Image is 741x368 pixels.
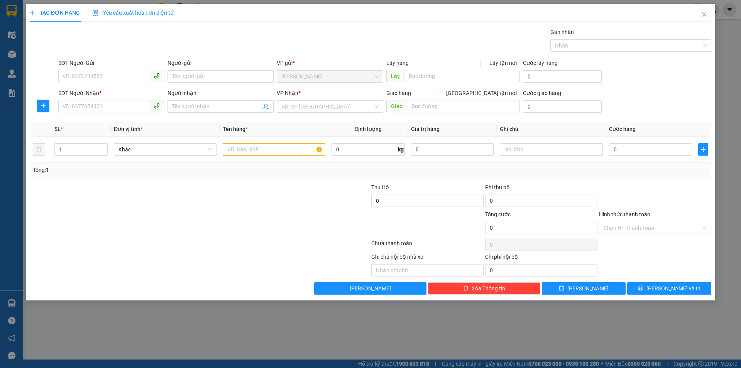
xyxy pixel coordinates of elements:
label: Cước giao hàng [523,90,561,96]
span: Lý Nhân [282,71,379,82]
span: [PERSON_NAME] [350,284,391,293]
div: Chi phí nội bộ [485,253,597,264]
input: Ghi Chú [500,143,603,156]
input: Dọc đường [407,100,520,112]
th: Ghi chú [497,122,606,137]
div: Người nhận [167,89,274,97]
button: plus [37,100,49,112]
span: Cước hàng [609,126,636,132]
img: icon [92,10,98,16]
button: Close [694,4,715,25]
label: Hình thức thanh toán [599,211,650,217]
span: SL [54,126,61,132]
input: 0 [411,143,494,156]
span: printer [638,285,643,292]
span: Tổng cước [485,211,511,217]
button: save[PERSON_NAME] [542,282,626,295]
div: VP gửi [277,59,383,67]
button: deleteXóa Thông tin [428,282,541,295]
button: delete [33,143,45,156]
span: Lấy hàng [386,60,409,66]
span: Yêu cầu xuất hóa đơn điện tử [92,10,174,16]
span: Lấy tận nơi [486,59,520,67]
span: plus [30,10,35,15]
span: kg [397,143,405,156]
span: [GEOGRAPHIC_DATA] tận nơi [443,89,520,97]
span: save [559,285,565,292]
span: [PERSON_NAME] và In [646,284,700,293]
span: Giá trị hàng [411,126,440,132]
div: SĐT Người Nhận [58,89,164,97]
input: VD: Bàn, Ghế [223,143,325,156]
label: Cước lấy hàng [523,60,558,66]
div: Ghi chú nội bộ nhà xe [371,253,484,264]
input: Cước giao hàng [523,100,602,113]
button: [PERSON_NAME] [315,282,427,295]
div: SĐT Người Gửi [58,59,164,67]
span: Thu Hộ [371,184,389,190]
span: Giao hàng [386,90,411,96]
span: plus [699,146,708,153]
span: Tên hàng [223,126,248,132]
div: Phí thu hộ [485,183,597,195]
span: plus [37,103,49,109]
span: Xóa Thông tin [472,284,505,293]
span: Khác [118,144,212,155]
input: Cước lấy hàng [523,70,602,83]
span: TẠO ĐƠN HÀNG [30,10,80,16]
span: user-add [263,103,269,110]
span: Giao [386,100,407,112]
span: [PERSON_NAME] [568,284,609,293]
div: Chưa thanh toán [370,239,484,253]
span: phone [154,103,160,109]
span: delete [463,285,469,292]
input: Nhập ghi chú [371,264,484,276]
label: Gán nhãn [550,29,574,35]
span: phone [154,73,160,79]
span: VP Nhận [277,90,299,96]
button: printer[PERSON_NAME] và In [628,282,711,295]
span: Lấy [386,70,404,82]
span: close [701,11,707,17]
input: Dọc đường [404,70,520,82]
button: plus [698,143,708,156]
div: Tổng: 1 [33,166,286,174]
span: Định lượng [355,126,382,132]
div: Người gửi [167,59,274,67]
span: Đơn vị tính [114,126,143,132]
